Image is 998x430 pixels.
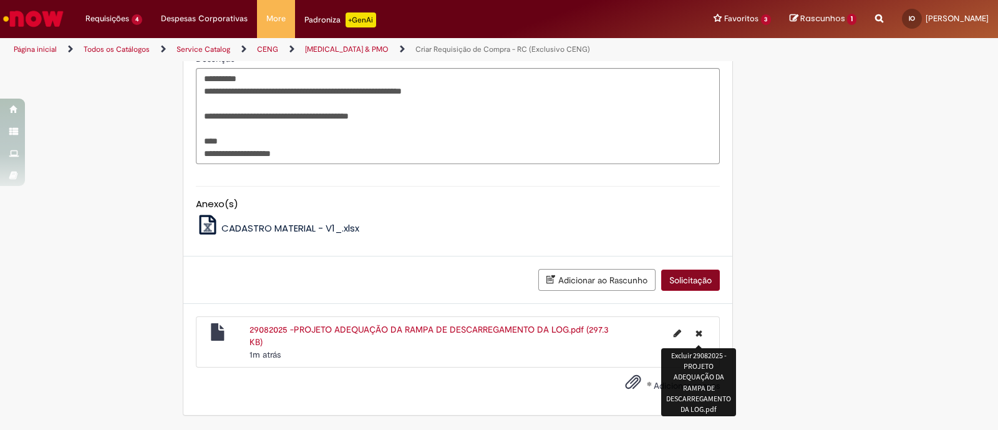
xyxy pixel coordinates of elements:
a: Todos os Catálogos [84,44,150,54]
textarea: Descrição [196,68,720,164]
span: CADASTRO MATERIAL - V1_.xlsx [221,222,359,235]
h5: Anexo(s) [196,199,720,210]
span: Descrição [196,53,238,64]
span: Favoritos [724,12,758,25]
button: Adicionar anexos [622,371,644,399]
span: IO [909,14,915,22]
span: 4 [132,14,142,25]
a: CADASTRO MATERIAL - V1_.xlsx [196,222,360,235]
span: 1m atrás [249,349,281,360]
a: Criar Requisição de Compra - RC (Exclusivo CENG) [415,44,590,54]
a: Rascunhos [790,13,856,25]
div: Excluir 29082025 -PROJETO ADEQUAÇÃO DA RAMPA DE DESCARREGAMENTO DA LOG.pdf [661,348,736,416]
p: +GenAi [346,12,376,27]
span: 3 [761,14,772,25]
ul: Trilhas de página [9,38,656,61]
button: Solicitação [661,270,720,291]
span: Adicionar anexos [654,380,720,391]
a: [MEDICAL_DATA] & PMO [305,44,389,54]
span: 1 [847,14,856,25]
button: Editar nome de arquivo 29082025 -PROJETO ADEQUAÇÃO DA RAMPA DE DESCARREGAMENTO DA LOG.pdf [666,323,689,343]
span: Rascunhos [800,12,845,24]
a: 29082025 -PROJETO ADEQUAÇÃO DA RAMPA DE DESCARREGAMENTO DA LOG.pdf (297.3 KB) [249,324,609,348]
button: Excluir 29082025 -PROJETO ADEQUAÇÃO DA RAMPA DE DESCARREGAMENTO DA LOG.pdf [688,323,710,343]
span: Despesas Corporativas [161,12,248,25]
div: Padroniza [304,12,376,27]
a: Página inicial [14,44,57,54]
span: More [266,12,286,25]
span: Requisições [85,12,129,25]
time: 29/08/2025 14:25:55 [249,349,281,360]
a: CENG [257,44,278,54]
img: ServiceNow [1,6,65,31]
button: Adicionar ao Rascunho [538,269,656,291]
span: [PERSON_NAME] [926,13,989,24]
a: Service Catalog [177,44,230,54]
